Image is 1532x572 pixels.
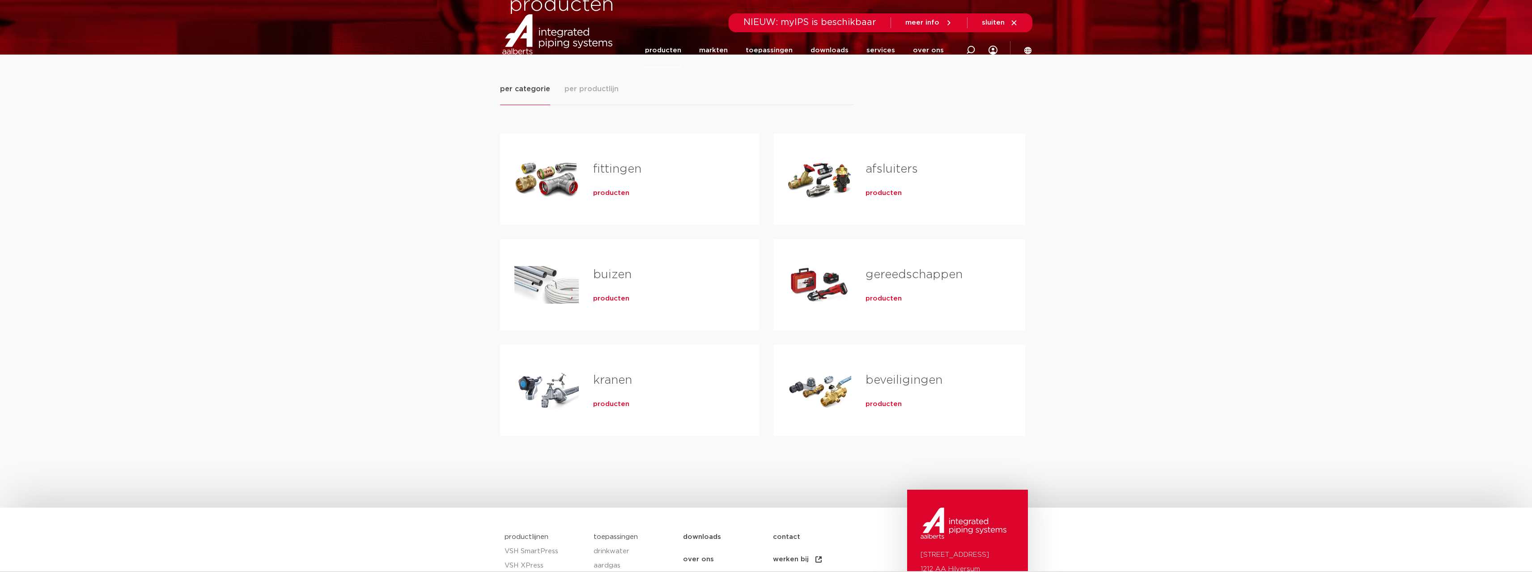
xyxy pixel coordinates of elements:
a: over ons [683,548,773,571]
a: toepassingen [746,33,793,68]
a: contact [773,526,863,548]
a: producten [593,400,629,409]
a: producten [866,189,902,198]
a: toepassingen [594,534,638,540]
a: services [866,33,895,68]
a: producten [866,294,902,303]
a: productlijnen [505,534,548,540]
span: per categorie [500,84,550,94]
a: afsluiters [866,163,918,175]
span: per productlijn [564,84,619,94]
a: kranen [593,374,632,386]
a: drinkwater [594,544,674,559]
a: VSH SmartPress [505,544,585,559]
a: sluiten [982,19,1018,27]
a: producten [645,33,681,68]
span: meer info [905,19,939,26]
a: downloads [811,33,849,68]
a: markten [699,33,728,68]
a: producten [593,189,629,198]
a: downloads [683,526,773,548]
a: over ons [913,33,944,68]
a: producten [866,400,902,409]
a: fittingen [593,163,641,175]
a: gereedschappen [866,269,963,280]
a: meer info [905,19,953,27]
a: producten [593,294,629,303]
a: werken bij [773,548,863,571]
a: buizen [593,269,632,280]
span: sluiten [982,19,1005,26]
span: NIEUW: myIPS is beschikbaar [743,18,876,27]
a: beveiligingen [866,374,942,386]
div: Tabs. Open items met enter of spatie, sluit af met escape en navigeer met de pijltoetsen. [500,83,1032,450]
nav: Menu [645,33,944,68]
